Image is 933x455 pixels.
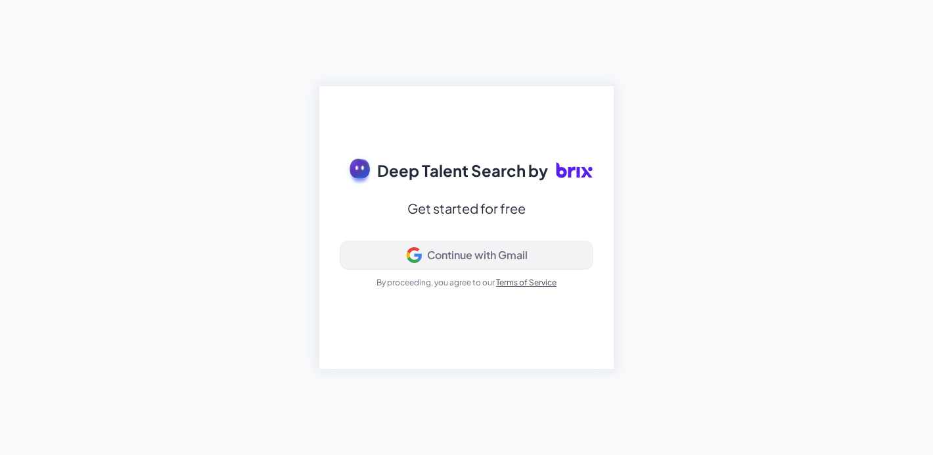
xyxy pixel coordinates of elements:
p: By proceeding, you agree to our [376,277,557,289]
span: Deep Talent Search by [377,158,548,182]
button: Continue with Gmail [340,241,593,269]
a: Terms of Service [496,277,557,287]
div: Continue with Gmail [427,249,528,262]
div: Get started for free [407,197,526,220]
